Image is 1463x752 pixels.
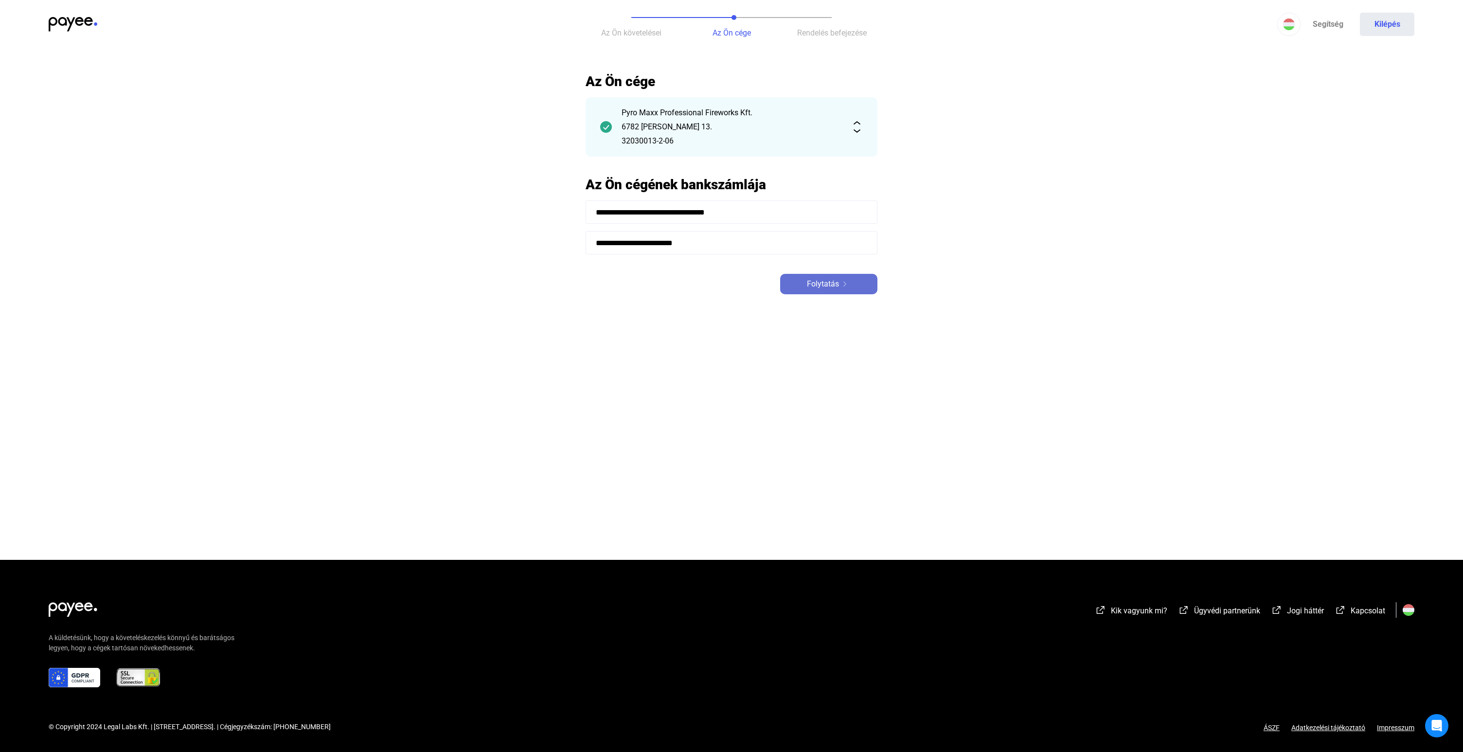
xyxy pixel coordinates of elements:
[1360,13,1414,36] button: Kilépés
[1095,605,1106,615] img: external-link-white
[851,121,863,133] img: expand
[600,121,612,133] img: checkmark-darker-green-circle
[1335,605,1346,615] img: external-link-white
[1111,606,1167,615] span: Kik vagyunk mi?
[1377,724,1414,732] a: Impresszum
[586,176,877,193] h2: Az Ön cégének bankszámlája
[601,28,661,37] span: Az Ön követelései
[49,722,331,732] div: © Copyright 2024 Legal Labs Kft. | [STREET_ADDRESS]. | Cégjegyzékszám: [PHONE_NUMBER]
[1271,608,1324,617] a: external-link-whiteJogi háttér
[780,274,877,294] button: Folytatásarrow-right-white
[1178,608,1260,617] a: external-link-whiteÜgyvédi partnerünk
[586,73,877,90] h2: Az Ön cége
[1403,604,1414,616] img: HU.svg
[1425,714,1448,737] div: Open Intercom Messenger
[116,668,161,687] img: ssl
[622,135,841,147] div: 32030013-2-06
[1178,605,1190,615] img: external-link-white
[839,282,851,286] img: arrow-right-white
[713,28,751,37] span: Az Ön cége
[1351,606,1385,615] span: Kapcsolat
[1264,724,1280,732] a: ÁSZF
[1301,13,1355,36] a: Segítség
[1287,606,1324,615] span: Jogi háttér
[622,121,841,133] div: 6782 [PERSON_NAME] 13.
[797,28,867,37] span: Rendelés befejezése
[1283,18,1295,30] img: HU
[49,17,97,32] img: payee-logo
[1271,605,1283,615] img: external-link-white
[1277,13,1301,36] button: HU
[1095,608,1167,617] a: external-link-whiteKik vagyunk mi?
[807,278,839,290] span: Folytatás
[49,668,100,687] img: gdpr
[1194,606,1260,615] span: Ügyvédi partnerünk
[1335,608,1385,617] a: external-link-whiteKapcsolat
[49,597,97,617] img: white-payee-white-dot.svg
[1280,724,1377,732] a: Adatkezelési tájékoztató
[622,107,841,119] div: Pyro Maxx Professional Fireworks Kft.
